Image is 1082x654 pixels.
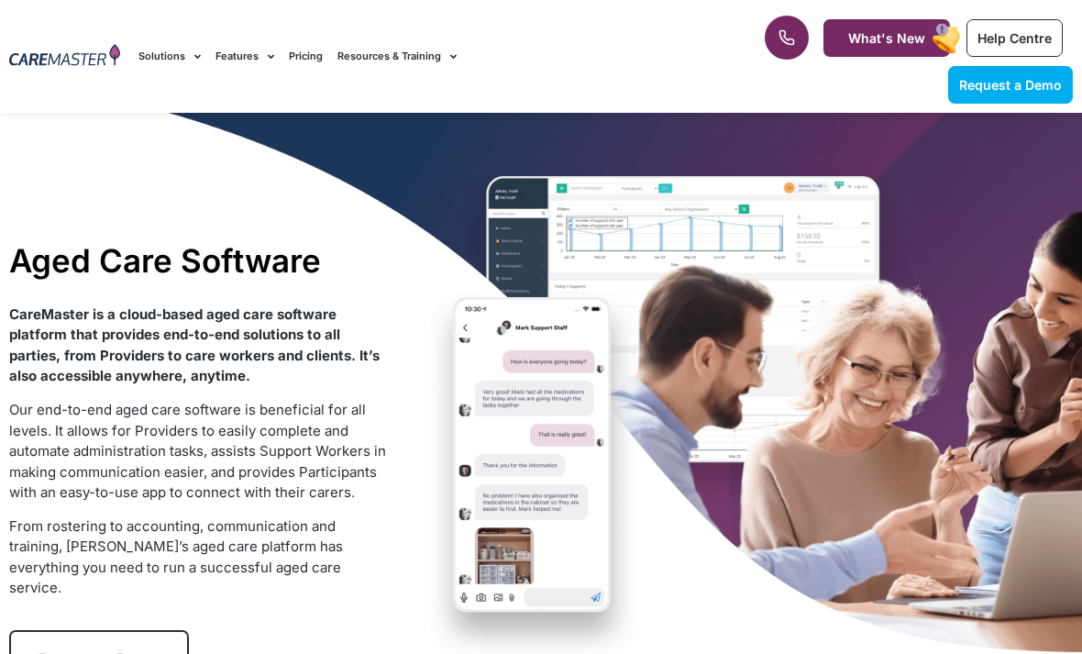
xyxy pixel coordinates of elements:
[289,26,323,87] a: Pricing
[966,19,1063,57] a: Help Centre
[823,19,950,57] a: What's New
[848,30,925,46] span: What's New
[9,401,386,501] span: Our end-to-end aged care software is beneficial for all levels. It allows for Providers to easily...
[977,30,1052,46] span: Help Centre
[138,26,690,87] nav: Menu
[9,241,392,280] h1: Aged Care Software
[337,26,457,87] a: Resources & Training
[138,26,201,87] a: Solutions
[959,77,1062,93] span: Request a Demo
[948,66,1073,104] a: Request a Demo
[9,44,120,69] img: CareMaster Logo
[9,305,380,385] strong: CareMaster is a cloud-based aged care software platform that provides end-to-end solutions to all...
[215,26,274,87] a: Features
[9,517,343,597] span: From rostering to accounting, communication and training, [PERSON_NAME]’s aged care platform has ...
